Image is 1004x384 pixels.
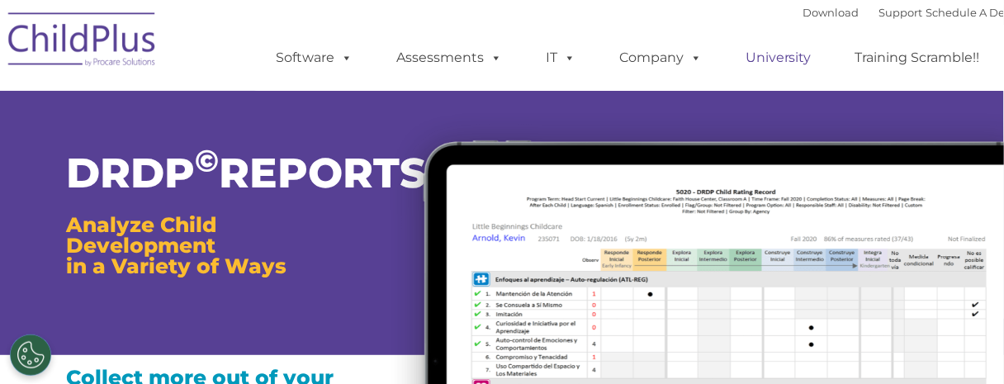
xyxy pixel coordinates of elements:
[879,6,923,19] a: Support
[259,41,369,74] a: Software
[66,153,362,194] h1: DRDP REPORTS
[66,212,216,258] span: Analyze Child Development
[10,334,51,376] button: Cookies Settings
[729,41,828,74] a: University
[195,142,219,179] sup: ©
[839,41,997,74] a: Training Scramble!!
[529,41,592,74] a: IT
[66,254,287,278] span: in a Variety of Ways
[803,6,860,19] a: Download
[380,41,519,74] a: Assessments
[603,41,718,74] a: Company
